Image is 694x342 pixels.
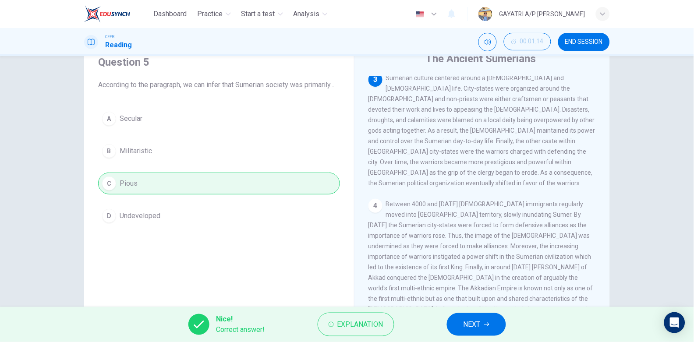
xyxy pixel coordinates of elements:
div: Hide [504,33,551,51]
div: Mute [478,33,497,51]
span: Analysis [294,9,320,19]
button: Start a test [238,6,287,22]
a: EduSynch logo [84,5,150,23]
div: 3 [368,73,382,87]
span: Start a test [241,9,275,19]
img: EduSynch logo [84,5,130,23]
button: Explanation [318,313,394,336]
div: GAYATRI A/P [PERSON_NAME] [499,9,585,19]
img: Profile picture [478,7,492,21]
span: 00:01:14 [520,38,544,45]
span: Sumerian culture centered around a [DEMOGRAPHIC_DATA] and [DEMOGRAPHIC_DATA] life. City-states we... [368,74,595,187]
h4: The Ancient Sumerians [426,52,536,66]
span: Nice! [216,314,265,324]
span: Correct answer! [216,324,265,335]
button: Practice [194,6,234,22]
button: Analysis [290,6,331,22]
span: CEFR [105,34,114,40]
button: Dashboard [150,6,191,22]
button: END SESSION [558,33,610,51]
img: en [414,11,425,18]
div: 4 [368,199,382,213]
span: According to the paragraph, we can infer that Sumerian society was primarily... [98,80,340,90]
span: Practice [198,9,223,19]
span: Between 4000 and [DATE] [DEMOGRAPHIC_DATA] immigrants regularly moved into [GEOGRAPHIC_DATA] terr... [368,201,595,323]
h4: Question 5 [98,55,340,69]
h1: Reading [105,40,132,50]
span: Explanation [337,318,383,331]
button: 00:01:14 [504,33,551,50]
button: NEXT [447,313,506,336]
div: Open Intercom Messenger [664,312,685,333]
span: END SESSION [565,39,603,46]
span: NEXT [464,318,481,331]
span: Dashboard [154,9,187,19]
